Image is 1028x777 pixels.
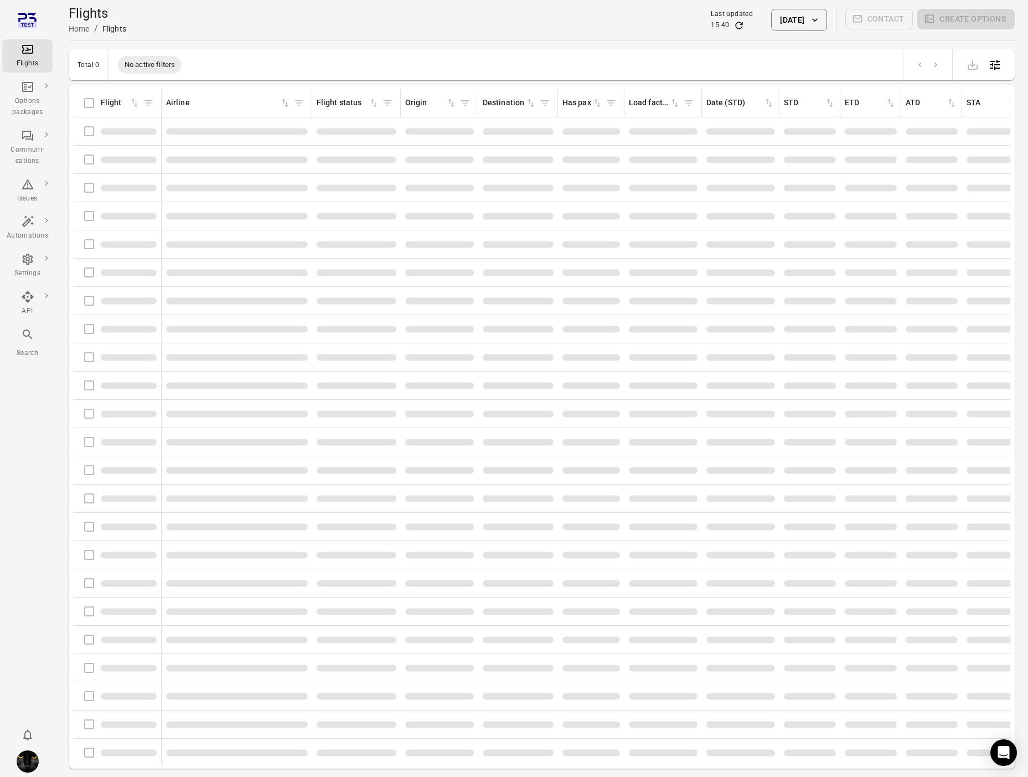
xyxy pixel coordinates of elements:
nav: pagination navigation [912,58,943,72]
a: Automations [2,212,53,245]
div: Last updated [711,9,753,20]
a: Flights [2,39,53,73]
div: Issues [7,193,48,204]
div: Sort by origin in ascending order [405,97,457,109]
span: Filter by has pax [603,95,619,111]
div: Communi-cations [7,145,48,167]
span: Please make a selection to export [962,59,984,69]
span: Filter by flight [140,95,157,111]
button: Open table configuration [984,54,1006,76]
div: Sort by airline in ascending order [166,97,291,109]
span: Filter by destination [536,95,553,111]
div: Sort by flight in ascending order [101,97,140,109]
div: Sort by ETD in ascending order [845,97,896,109]
div: Sort by ATD in ascending order [906,97,957,109]
span: Filter by origin [457,95,473,111]
div: Flights [7,58,48,69]
div: Sort by load factor in ascending order [629,97,680,109]
h1: Flights [69,4,126,22]
div: Settings [7,268,48,279]
li: / [94,22,98,35]
span: No active filters [118,59,182,70]
a: Options packages [2,77,53,121]
div: Search [7,348,48,359]
a: Settings [2,249,53,282]
button: Refresh data [733,20,745,31]
span: Filter by flight status [379,95,396,111]
img: images [17,750,39,773]
span: Please make a selection to create an option package [917,9,1015,31]
div: Flights [102,23,126,34]
div: Automations [7,230,48,241]
a: API [2,287,53,320]
span: Filter by airline [291,95,307,111]
div: API [7,306,48,317]
div: Sort by destination in ascending order [483,97,536,109]
span: Please make a selection to create communications [845,9,913,31]
div: 15:40 [711,20,729,31]
div: Sort by STD in ascending order [784,97,835,109]
div: Sort by STA in ascending order [967,97,1018,109]
div: Open Intercom Messenger [990,739,1017,766]
button: Iris [12,746,43,777]
button: Notifications [17,724,39,746]
div: Total 0 [78,61,100,69]
span: Filter by load factor [680,95,697,111]
button: [DATE] [771,9,826,31]
nav: Breadcrumbs [69,22,126,35]
a: Issues [2,174,53,208]
div: Sort by date (STD) in ascending order [706,97,774,109]
div: Options packages [7,96,48,118]
a: Home [69,24,90,33]
button: Search [2,325,53,362]
div: Sort by flight status in ascending order [317,97,379,109]
a: Communi-cations [2,126,53,170]
div: Sort by has pax in ascending order [562,97,603,109]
